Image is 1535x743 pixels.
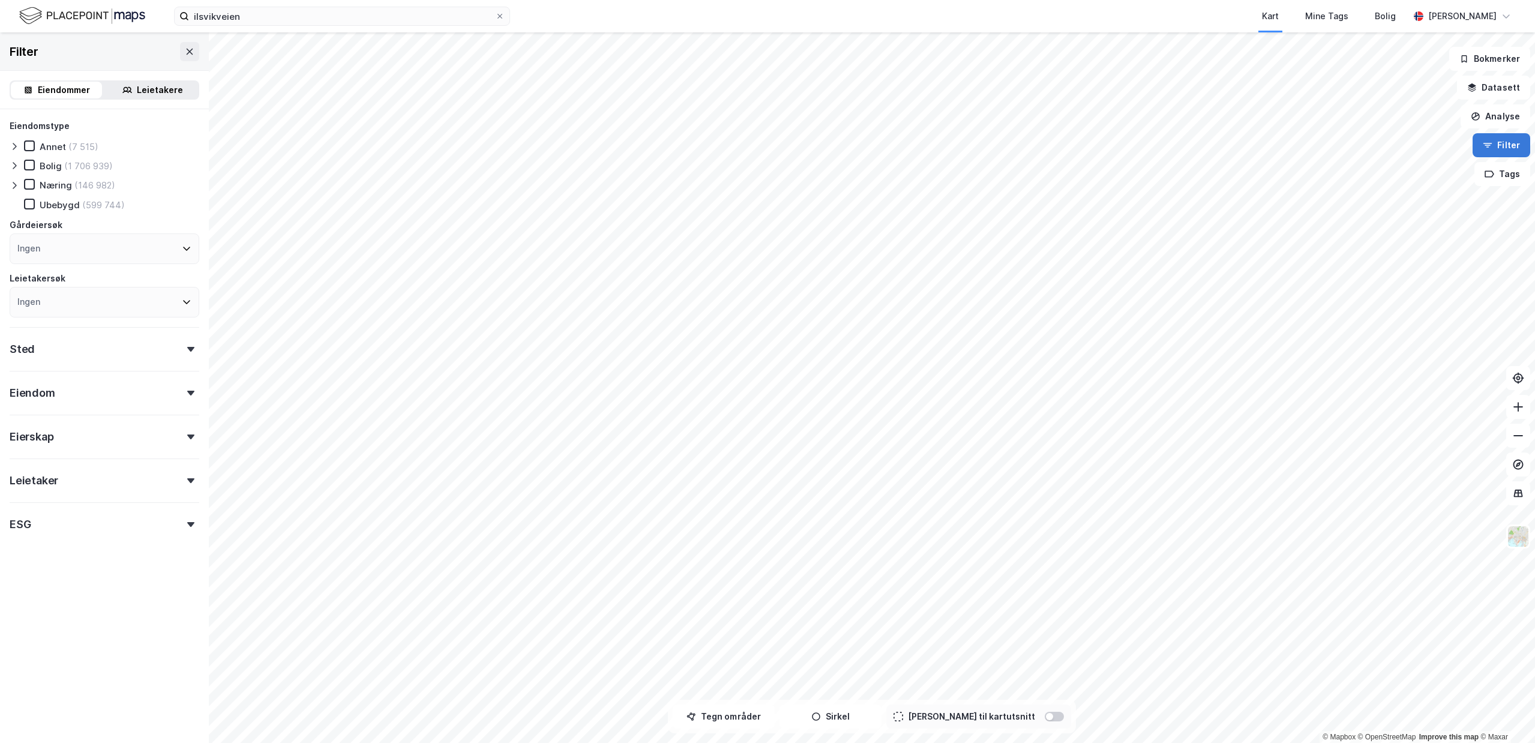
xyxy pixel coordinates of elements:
[1457,76,1530,100] button: Datasett
[10,42,38,61] div: Filter
[780,705,882,729] button: Sirkel
[908,709,1035,724] div: [PERSON_NAME] til kartutsnitt
[10,119,70,133] div: Eiendomstype
[1473,133,1530,157] button: Filter
[1428,9,1497,23] div: [PERSON_NAME]
[82,199,125,211] div: (599 744)
[10,271,65,286] div: Leietakersøk
[10,218,62,232] div: Gårdeiersøk
[40,179,72,191] div: Næring
[1358,733,1416,741] a: OpenStreetMap
[1474,162,1530,186] button: Tags
[1323,733,1356,741] a: Mapbox
[64,160,113,172] div: (1 706 939)
[10,386,55,400] div: Eiendom
[1449,47,1530,71] button: Bokmerker
[1461,104,1530,128] button: Analyse
[189,7,495,25] input: Søk på adresse, matrikkel, gårdeiere, leietakere eller personer
[38,83,90,97] div: Eiendommer
[10,342,35,356] div: Sted
[1262,9,1279,23] div: Kart
[1475,685,1535,743] iframe: Chat Widget
[74,179,115,191] div: (146 982)
[40,199,80,211] div: Ubebygd
[10,517,31,532] div: ESG
[19,5,145,26] img: logo.f888ab2527a4732fd821a326f86c7f29.svg
[1419,733,1479,741] a: Improve this map
[40,141,66,152] div: Annet
[1475,685,1535,743] div: Kontrollprogram for chat
[1507,525,1530,548] img: Z
[17,295,40,309] div: Ingen
[1375,9,1396,23] div: Bolig
[10,430,53,444] div: Eierskap
[68,141,98,152] div: (7 515)
[1305,9,1348,23] div: Mine Tags
[40,160,62,172] div: Bolig
[137,83,183,97] div: Leietakere
[673,705,775,729] button: Tegn områder
[10,474,58,488] div: Leietaker
[17,241,40,256] div: Ingen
